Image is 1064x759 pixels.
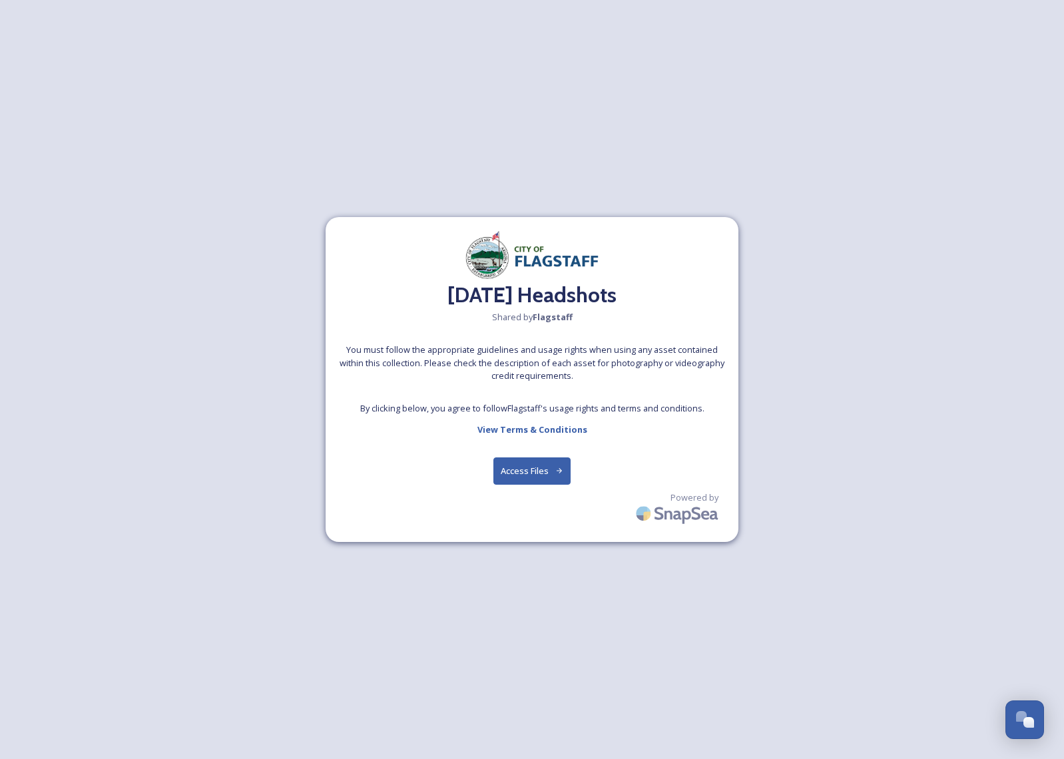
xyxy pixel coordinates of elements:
button: Open Chat [1005,700,1044,739]
h2: [DATE] Headshots [447,279,617,311]
span: By clicking below, you agree to follow Flagstaff 's usage rights and terms and conditions. [360,402,704,415]
strong: View Terms & Conditions [477,423,587,435]
img: Document.png [465,230,599,280]
span: Powered by [670,491,718,504]
a: View Terms & Conditions [477,421,587,437]
button: Access Files [493,457,571,485]
img: SnapSea Logo [632,498,725,529]
span: You must follow the appropriate guidelines and usage rights when using any asset contained within... [339,344,725,382]
span: Shared by [492,311,573,324]
strong: Flagstaff [533,311,573,323]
